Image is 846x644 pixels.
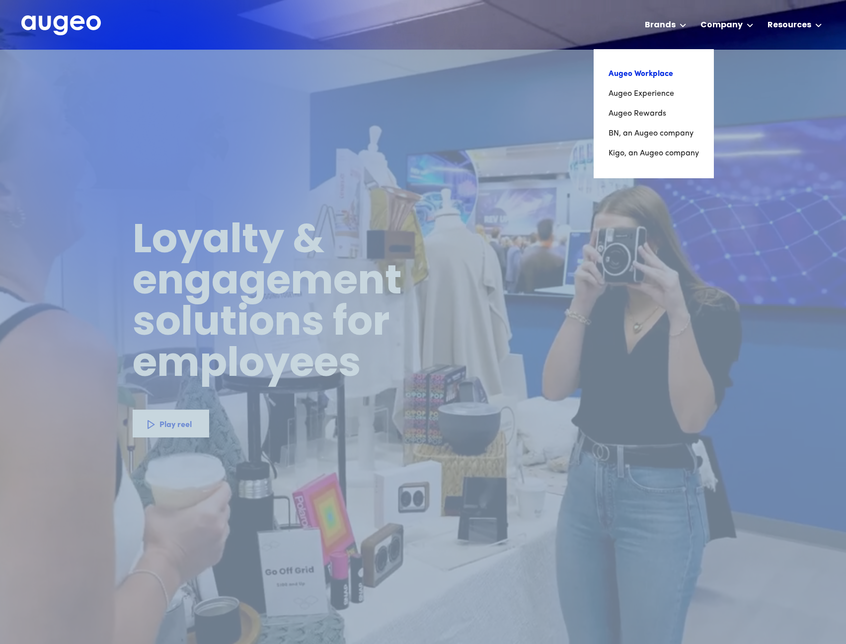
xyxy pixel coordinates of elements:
a: Augeo Rewards [609,104,699,124]
nav: Brands [594,49,714,178]
a: Kigo, an Augeo company [609,143,699,163]
div: Brands [645,19,676,31]
a: Augeo Workplace [609,64,699,84]
a: BN, an Augeo company [609,124,699,143]
div: Resources [768,19,811,31]
a: Augeo Experience [609,84,699,104]
img: Augeo's full logo in white. [21,15,101,36]
a: home [21,15,101,36]
div: Company [700,19,743,31]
